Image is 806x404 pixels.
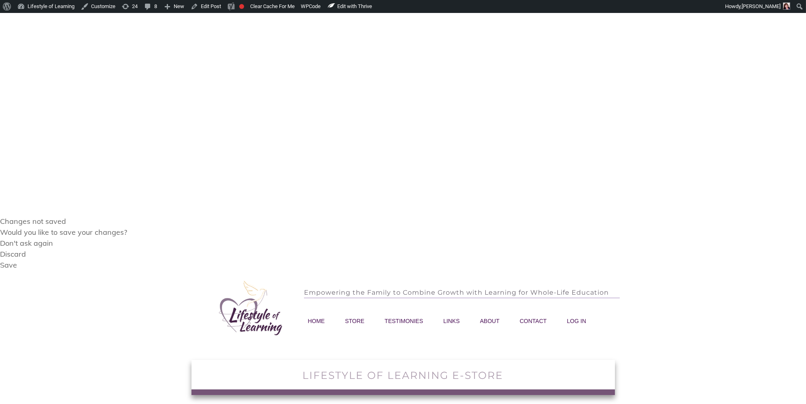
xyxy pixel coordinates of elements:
[304,281,668,304] p: Empowering the Family to Combine Growth with Learning for Whole-Life Education
[345,315,364,327] a: STORE
[742,3,780,9] span: [PERSON_NAME]
[200,368,606,387] h2: LIFESTYLE OF LEARNING E-STORE
[308,315,325,327] a: HOME
[480,315,500,327] a: ABOUT
[385,315,423,327] a: TESTIMONIES
[239,4,244,9] div: Focus keyphrase not set
[567,315,586,327] a: LOG IN
[520,315,547,327] a: CONTACT
[211,275,292,342] img: LOL_logo_new copy
[443,315,459,327] a: LINKS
